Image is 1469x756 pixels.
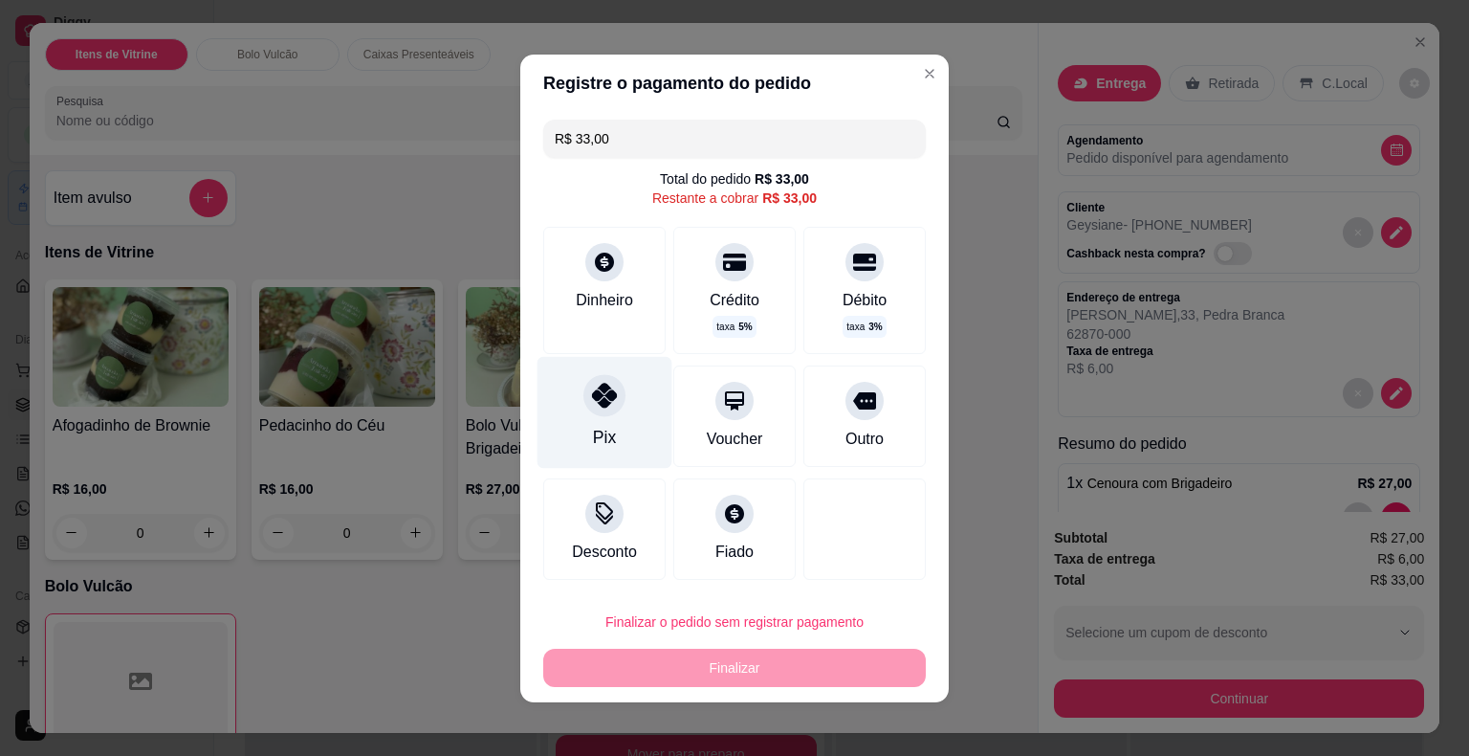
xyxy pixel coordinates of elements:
[715,541,754,564] div: Fiado
[710,289,759,312] div: Crédito
[762,189,817,208] div: R$ 33,00
[520,55,949,112] header: Registre o pagamento do pedido
[555,120,914,158] input: Ex.: hambúrguer de cordeiro
[738,320,752,334] span: 5 %
[543,603,926,641] button: Finalizar o pedido sem registrar pagamento
[593,425,616,450] div: Pix
[660,169,809,189] div: Total do pedido
[868,320,882,334] span: 3 %
[652,189,817,208] div: Restante a cobrar
[572,541,637,564] div: Desconto
[914,58,945,89] button: Close
[843,289,887,312] div: Débito
[845,428,884,451] div: Outro
[576,289,633,312] div: Dinheiro
[846,320,882,334] p: taxa
[716,320,752,334] p: taxa
[755,169,809,189] div: R$ 33,00
[707,428,763,451] div: Voucher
